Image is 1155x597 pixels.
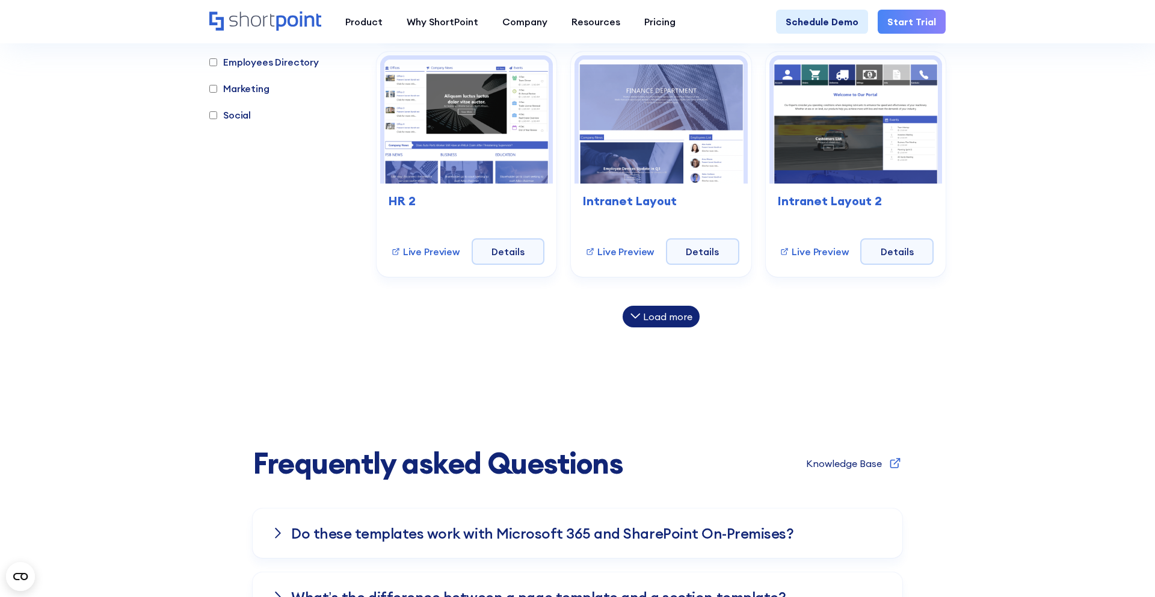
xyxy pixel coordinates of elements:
[253,448,623,480] span: Frequently asked Questions
[632,10,688,34] a: Pricing
[776,10,868,34] a: Schedule Demo
[938,457,1155,597] iframe: Chat Widget
[502,14,547,29] div: Company
[878,10,946,34] a: Start Trial
[209,111,217,119] input: Social
[209,11,321,32] a: Home
[778,192,934,210] h3: Intranet Layout 2
[395,10,490,34] a: Why ShortPoint
[490,10,559,34] a: Company
[345,14,383,29] div: Product
[583,192,739,210] h3: Intranet Layout
[291,525,793,541] h3: Do these templates work with Microsoft 365 and SharePoint On-Premises?
[806,459,882,468] div: Knowledge Base
[559,10,632,34] a: Resources
[623,306,700,327] div: Load more
[806,456,902,472] a: Knowledge Base
[209,58,217,66] input: Employees Directory
[666,238,739,265] a: Details
[780,244,848,259] a: Live Preview
[391,244,460,259] a: Live Preview
[571,14,620,29] div: Resources
[472,238,545,265] a: Details
[6,562,35,591] button: Open CMP widget
[585,244,654,259] a: Live Preview
[333,10,395,34] a: Product
[407,14,478,29] div: Why ShortPoint
[389,192,544,210] h3: HR 2
[860,238,934,265] a: Details
[209,108,251,122] label: Social
[209,84,217,92] input: Marketing
[209,81,269,96] label: Marketing
[644,14,676,29] div: Pricing
[209,55,319,69] label: Employees Directory
[643,312,692,321] div: Load more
